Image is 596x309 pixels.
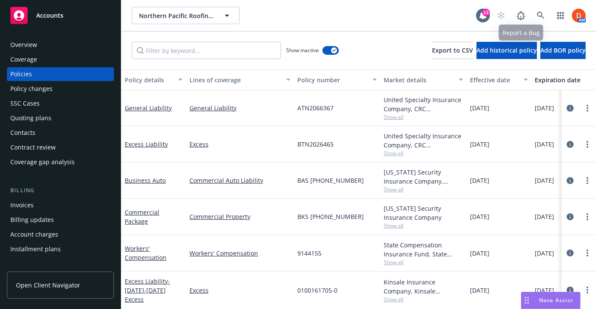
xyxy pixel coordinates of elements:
div: Policy number [297,75,367,84]
a: Workers' Compensation [189,249,290,258]
span: BAS [PHONE_NUMBER] [297,176,364,185]
div: Contract review [10,140,56,154]
span: 9144155 [297,249,322,258]
div: 13 [482,9,490,16]
a: more [582,175,593,186]
div: Lines of coverage [189,75,281,84]
button: Nova Assist [521,292,580,309]
div: Billing [7,186,114,195]
span: [DATE] [535,176,554,185]
a: Excess [189,286,290,295]
span: Accounts [36,12,63,19]
a: more [582,103,593,113]
a: Installment plans [7,242,114,256]
span: 0100161705-0 [297,286,337,295]
span: [DATE] [470,286,489,295]
span: BKS [PHONE_NUMBER] [297,212,364,221]
span: [DATE] [535,212,554,221]
input: Filter by keyword... [132,42,281,59]
a: Policy changes [7,82,114,96]
div: Billing updates [10,213,54,227]
img: photo [572,9,586,22]
a: Coverage [7,53,114,66]
button: Lines of coverage [186,69,294,90]
a: Account charges [7,228,114,241]
a: Invoices [7,198,114,212]
span: Show all [384,150,463,157]
a: circleInformation [565,248,575,258]
a: circleInformation [565,175,575,186]
a: more [582,248,593,258]
a: Quoting plans [7,111,114,125]
span: [DATE] [535,286,554,295]
a: more [582,212,593,222]
a: Excess [189,140,290,149]
div: Policies [10,67,32,81]
div: United Specialty Insurance Company, CRC [PERSON_NAME] [384,95,463,113]
a: Commercial Package [125,208,159,225]
div: Installment plans [10,242,61,256]
div: Account charges [10,228,58,241]
a: Billing updates [7,213,114,227]
span: Show inactive [286,47,319,54]
button: Export to CSV [432,42,473,59]
div: United Specialty Insurance Company, CRC [PERSON_NAME] [384,131,463,150]
a: more [582,139,593,150]
span: - [DATE]-[DATE] Excess [125,277,170,303]
a: Coverage gap analysis [7,155,114,169]
button: Add historical policy [476,42,537,59]
div: Coverage gap analysis [10,155,75,169]
span: Export to CSV [432,46,473,54]
div: SSC Cases [10,97,40,110]
div: Policy details [125,75,173,84]
span: Show all [384,186,463,193]
button: Add BOR policy [540,42,586,59]
div: [US_STATE] Security Insurance Company, [US_STATE] Security Insurance Company [384,168,463,186]
span: [DATE] [470,103,489,112]
span: Add historical policy [476,46,537,54]
span: Open Client Navigator [16,281,80,290]
div: Coverage [10,53,37,66]
a: General Liability [125,104,172,112]
a: circleInformation [565,103,575,113]
a: more [582,285,593,295]
span: Add BOR policy [540,46,586,54]
a: Overview [7,38,114,52]
a: Search [532,7,549,24]
a: circleInformation [565,285,575,295]
a: Business Auto [125,176,166,184]
a: Report a Bug [512,7,530,24]
div: [US_STATE] Security Insurance Company [384,204,463,222]
a: General Liability [189,103,290,112]
span: [DATE] [470,140,489,149]
button: Northern Pacific Roofing, Inc. [132,7,240,24]
div: Drag to move [521,292,532,309]
a: Switch app [552,7,569,24]
span: BTN2026465 [297,140,334,149]
span: Show all [384,296,463,303]
div: Invoices [10,198,34,212]
a: circleInformation [565,139,575,150]
div: Kinsale Insurance Company, Kinsale Insurance, Risk Transfer Partners [384,278,463,296]
button: Market details [380,69,467,90]
button: Policy number [294,69,380,90]
span: ATN2066367 [297,103,334,112]
span: [DATE] [535,249,554,258]
a: Commercial Auto Liability [189,176,290,185]
span: [DATE] [470,212,489,221]
div: Contacts [10,126,35,140]
a: Contacts [7,126,114,140]
a: Excess Liability [125,277,170,303]
div: Market details [384,75,454,84]
div: State Compensation Insurance Fund, State Compensation Insurance Fund (SCIF) [384,240,463,259]
div: Effective date [470,75,518,84]
span: Show all [384,222,463,229]
a: Workers' Compensation [125,244,167,262]
span: [DATE] [535,140,554,149]
a: Accounts [7,3,114,28]
span: Northern Pacific Roofing, Inc. [139,11,214,20]
a: Policies [7,67,114,81]
a: Start snowing [492,7,510,24]
a: SSC Cases [7,97,114,110]
span: [DATE] [470,176,489,185]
